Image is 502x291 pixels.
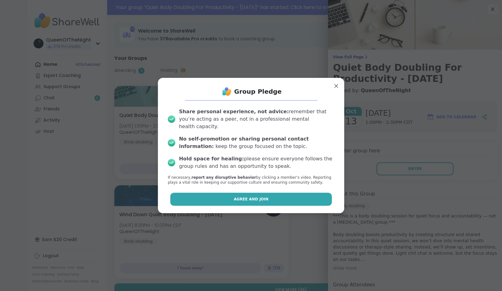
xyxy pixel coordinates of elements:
[179,156,244,162] b: Hold space for healing:
[179,135,334,150] div: keep the group focused on the topic.
[179,136,309,149] b: No self-promotion or sharing personal contact information:
[221,85,233,98] img: ShareWell Logo
[179,108,334,130] div: remember that you’re acting as a peer, not in a professional mental health capacity.
[179,155,334,170] div: please ensure everyone follows the group rules and has an opportunity to speak.
[168,175,334,186] p: If necessary, by clicking a member‘s video. Reporting plays a vital role in keeping our supportiv...
[234,87,282,96] h1: Group Pledge
[234,196,268,202] span: Agree and Join
[191,175,256,180] b: report any disruptive behavior
[179,109,289,114] b: Share personal experience, not advice:
[170,193,332,206] button: Agree and Join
